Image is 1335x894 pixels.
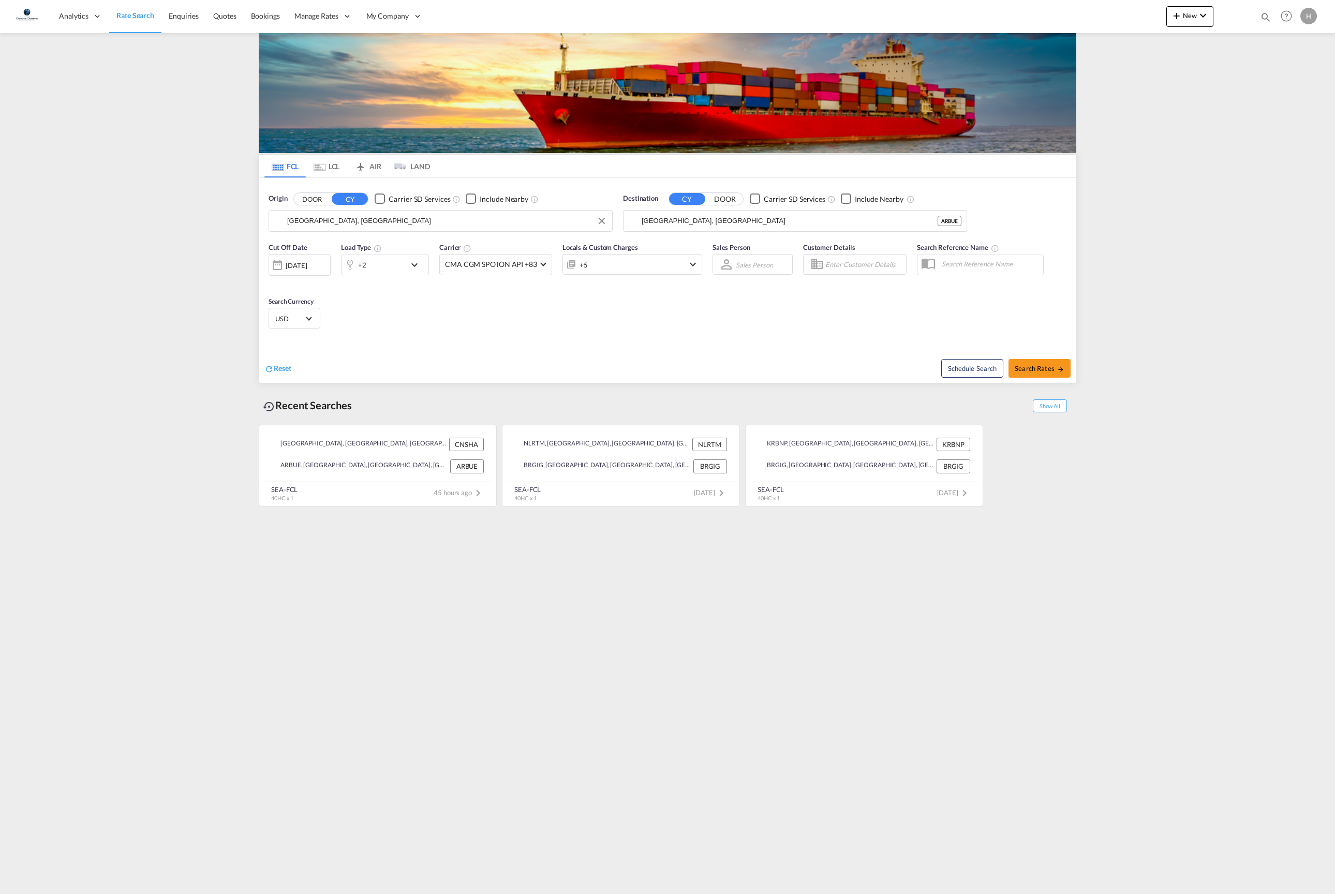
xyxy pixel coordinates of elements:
[750,193,825,204] md-checkbox: Checkbox No Ink
[374,244,382,252] md-icon: icon-information-outline
[272,459,448,473] div: ARBUE, Buenos Aires, Argentina, South America, Americas
[707,193,743,205] button: DOOR
[294,193,330,205] button: DOOR
[758,459,934,473] div: BRGIG, Rio de Janeiro, Brazil, South America, Americas
[937,438,970,451] div: KRBNP
[274,311,315,326] md-select: Select Currency: $ USDUnited States Dollar
[1300,8,1317,24] div: H
[251,11,280,20] span: Bookings
[624,211,967,231] md-input-container: Buenos Aires, ARBUE
[294,11,338,21] span: Manage Rates
[449,438,484,451] div: CNSHA
[825,257,903,272] input: Enter Customer Details
[1033,399,1067,412] span: Show All
[341,243,382,251] span: Load Type
[269,243,307,251] span: Cut Off Date
[259,178,1076,383] div: Origin DOOR CY Checkbox No InkUnchecked: Search for CY (Container Yard) services for all selected...
[116,11,154,20] span: Rate Search
[259,33,1076,153] img: LCL+%26+FCL+BACKGROUND.png
[1008,359,1071,378] button: Search Ratesicon-arrow-right
[480,194,528,204] div: Include Nearby
[408,259,426,271] md-icon: icon-chevron-down
[758,438,934,451] div: KRBNP, Busan New Port, Korea, Republic of, Greater China & Far East Asia, Asia Pacific
[269,275,276,289] md-datepicker: Select
[389,194,450,204] div: Carrier SD Services
[445,259,537,270] span: CMA CGM SPOTON API +83
[938,216,961,226] div: ARBUE
[263,400,275,413] md-icon: icon-backup-restore
[269,297,314,305] span: Search Currency
[1015,364,1064,373] span: Search Rates
[514,495,537,501] span: 40HC x 1
[213,11,236,20] span: Quotes
[530,195,539,203] md-icon: Unchecked: Ignores neighbouring ports when fetching rates.Checked : Includes neighbouring ports w...
[389,155,430,177] md-tab-item: LAND
[1166,6,1213,27] button: icon-plus 400-fgNewicon-chevron-down
[841,193,903,204] md-checkbox: Checkbox No Ink
[452,195,461,203] md-icon: Unchecked: Search for CY (Container Yard) services for all selected carriers.Checked : Search for...
[439,243,471,251] span: Carrier
[332,193,368,205] button: CY
[715,487,728,499] md-icon: icon-chevron-right
[937,256,1043,272] input: Search Reference Name
[269,193,287,204] span: Origin
[463,244,471,252] md-icon: The selected Trucker/Carrierwill be displayed in the rate results If the rates are from another f...
[271,495,293,501] span: 40HC x 1
[271,485,298,494] div: SEA-FCL
[286,261,307,270] div: [DATE]
[594,213,610,229] button: Clear Input
[354,160,367,168] md-icon: icon-airplane
[958,487,971,499] md-icon: icon-chevron-right
[1260,11,1271,27] div: icon-magnify
[941,359,1003,378] button: Note: By default Schedule search will only considerorigin ports, destination ports and cut off da...
[745,425,983,506] recent-search-card: KRBNP, [GEOGRAPHIC_DATA], [GEOGRAPHIC_DATA], [GEOGRAPHIC_DATA], [GEOGRAPHIC_DATA] & [GEOGRAPHIC_D...
[1170,9,1183,22] md-icon: icon-plus 400-fg
[642,213,938,229] input: Search by Port
[272,438,447,451] div: CNSHA, Shanghai, China, Greater China & Far East Asia, Asia Pacific
[514,485,541,494] div: SEA-FCL
[758,485,784,494] div: SEA-FCL
[450,459,484,473] div: ARBUE
[269,211,612,231] md-input-container: Shanghai, CNSHA
[693,459,727,473] div: BRGIG
[827,195,836,203] md-icon: Unchecked: Search for CY (Container Yard) services for all selected carriers.Checked : Search for...
[366,11,409,21] span: My Company
[1278,7,1300,26] div: Help
[758,495,780,501] span: 40HC x 1
[1197,9,1209,22] md-icon: icon-chevron-down
[264,155,306,177] md-tab-item: FCL
[735,257,774,272] md-select: Sales Person
[1057,366,1064,373] md-icon: icon-arrow-right
[803,243,855,251] span: Customer Details
[259,394,356,417] div: Recent Searches
[259,425,497,506] recent-search-card: [GEOGRAPHIC_DATA], [GEOGRAPHIC_DATA], [GEOGRAPHIC_DATA], [GEOGRAPHIC_DATA] & [GEOGRAPHIC_DATA], [...
[692,438,727,451] div: NLRTM
[59,11,88,21] span: Analytics
[515,438,690,451] div: NLRTM, Rotterdam, Netherlands, Western Europe, Europe
[358,258,366,272] div: 40HC x1
[937,459,970,473] div: BRGIG
[375,193,450,204] md-checkbox: Checkbox No Ink
[764,194,825,204] div: Carrier SD Services
[466,193,528,204] md-checkbox: Checkbox No Ink
[287,213,607,229] input: Search by Port
[937,488,971,497] span: [DATE]
[580,258,588,272] div: Freight Origin Destination Factory Stuffing
[669,193,705,205] button: CY
[434,488,484,497] span: 45 hours ago
[16,5,39,28] img: e0ef553047e811eebf12a1e04d962a95.jpg
[169,11,199,20] span: Enquiries
[264,155,430,177] md-pagination-wrapper: Use the left and right arrow keys to navigate between tabs
[264,363,291,375] div: icon-refreshReset
[855,194,903,204] div: Include Nearby
[713,243,750,251] span: Sales Person
[264,364,274,374] md-icon: icon-refresh
[1170,11,1209,20] span: New
[347,155,389,177] md-tab-item: AIR
[275,314,304,323] span: USD
[515,459,691,473] div: BRGIG, Rio de Janeiro, Brazil, South America, Americas
[917,243,999,251] span: Search Reference Name
[562,254,702,275] div: Freight Origin Destination Factory Stuffingicon-chevron-down
[694,488,728,497] span: [DATE]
